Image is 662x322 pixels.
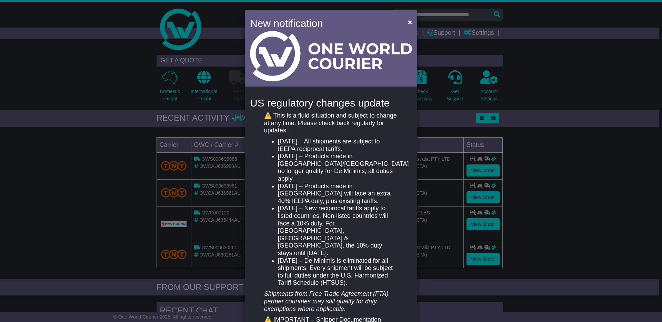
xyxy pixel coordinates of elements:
[264,112,398,134] p: ⚠️ This is a fluid situation and subject to change at any time. Please check back regularly for u...
[404,15,415,29] button: Close
[278,205,398,257] li: [DATE] – New reciprocal tariffs apply to listed countries. Non-listed countries will face a 10% d...
[278,138,398,153] li: [DATE] – All shipments are subject to IEEPA reciprocal tariffs.
[250,97,412,109] h4: US regulatory changes update
[408,18,412,26] span: ×
[278,153,398,182] li: [DATE] – Products made in [GEOGRAPHIC_DATA]/[GEOGRAPHIC_DATA] no longer qualify for De Minimis; a...
[278,183,398,205] li: [DATE] – Products made in [GEOGRAPHIC_DATA] will face an extra 40% IEEPA duty, plus existing tari...
[278,257,398,287] li: [DATE] – De Minimis is eliminated for all shipments. Every shipment will be subject to full dutie...
[250,16,398,31] h4: New notification
[250,31,412,81] img: Light
[264,290,389,312] em: Shipments from Free Trade Agreement (FTA) partner countries may still qualify for duty exemptions...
